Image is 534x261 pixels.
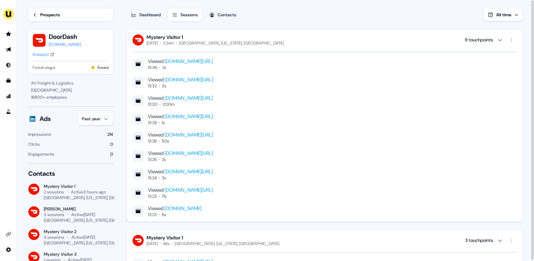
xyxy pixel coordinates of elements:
[162,101,174,107] div: 2:00m
[78,112,113,125] button: Past year
[148,113,213,120] div: Viewed
[147,34,284,40] div: Mystery Visitor 1
[165,58,213,64] a: [DOMAIN_NAME][URL]
[3,59,14,71] a: Go to Inbound
[148,83,157,89] div: 13:32
[162,157,166,162] div: 2s
[97,64,109,71] button: Aware
[132,234,517,246] button: Mystery Visitor 1[DATE]48s[GEOGRAPHIC_DATA], [US_STATE], [GEOGRAPHIC_DATA] 3 touchpoints
[174,241,279,246] div: [GEOGRAPHIC_DATA], [US_STATE], [GEOGRAPHIC_DATA]
[148,138,157,144] div: 13:28
[162,83,166,89] div: 3s
[465,237,493,244] div: 3 touchpoints
[483,8,523,21] button: All time
[49,41,81,48] a: [DOMAIN_NAME]
[165,150,213,156] a: [DOMAIN_NAME][URL]
[28,141,40,148] div: Clicks
[3,91,14,102] a: Go to attribution
[162,212,166,217] div: 6s
[107,131,113,138] div: 214
[148,101,158,107] div: 13:30
[180,11,198,18] div: Sessions
[44,206,113,212] div: [PERSON_NAME]
[163,241,170,246] div: 48s
[31,87,110,94] div: [GEOGRAPHIC_DATA]
[162,138,169,144] div: 50s
[71,234,95,240] div: Active [DATE]
[40,115,51,123] div: Ads
[44,195,150,201] div: [GEOGRAPHIC_DATA], [US_STATE], [GEOGRAPHIC_DATA]
[165,132,213,138] a: [DOMAIN_NAME][URL]
[32,51,49,58] div: Hubspot
[32,51,54,58] a: Hubspot
[162,175,166,181] div: 3s
[218,11,236,18] div: Contacts
[3,228,14,240] a: Go to integrations
[32,64,55,71] span: Funnel stage:
[132,46,517,217] div: Mystery Visitor 1[DATE]3:24m[GEOGRAPHIC_DATA], [US_STATE], [GEOGRAPHIC_DATA] 9 touchpoints
[110,151,113,158] div: 0
[148,157,157,162] div: 13:26
[148,131,213,138] div: Viewed
[205,8,241,21] button: Contacts
[148,193,157,199] div: 13:23
[148,168,213,175] div: Viewed
[40,11,60,18] div: Prospects
[71,189,106,195] div: Active 3 hours ago
[44,212,64,217] div: 3 sessions
[148,94,213,101] div: Viewed
[132,34,517,46] button: Mystery Visitor 1[DATE]3:24m[GEOGRAPHIC_DATA], [US_STATE], [GEOGRAPHIC_DATA] 9 touchpoints
[148,76,213,83] div: Viewed
[148,175,157,181] div: 13:24
[465,36,493,43] div: 9 touchpoints
[165,76,213,83] a: [DOMAIN_NAME][URL]
[148,150,213,157] div: Viewed
[44,251,91,257] div: Mystery Visitor 3
[162,120,165,126] div: 1s
[165,205,202,211] a: [DOMAIN_NAME]
[31,80,110,87] div: Air Freight & Logistics
[71,212,95,217] div: Active [DATE]
[3,28,14,40] a: Go to prospects
[162,65,166,70] div: 2s
[165,168,213,175] a: [DOMAIN_NAME][URL]
[49,33,81,41] button: DoorDash
[44,217,150,223] div: [GEOGRAPHIC_DATA], [US_STATE], [GEOGRAPHIC_DATA]
[147,234,279,241] div: Mystery Visitor 1
[44,234,64,240] div: 4 sessions
[148,186,213,193] div: Viewed
[148,212,157,217] div: 13:23
[127,8,165,21] button: Dashboard
[179,40,284,46] div: [GEOGRAPHIC_DATA], [US_STATE], [GEOGRAPHIC_DATA]
[165,95,213,101] a: [DOMAIN_NAME][URL]
[44,184,113,189] div: Mystery Visitor 1
[3,44,14,55] a: Go to outbound experience
[44,189,64,195] div: 2 sessions
[140,11,161,18] div: Dashboard
[28,169,113,178] div: Contacts
[28,131,51,138] div: Impressions
[44,240,150,246] div: [GEOGRAPHIC_DATA], [US_STATE], [GEOGRAPHIC_DATA]
[31,94,110,101] div: 16800 + employees
[148,205,202,212] div: Viewed
[3,106,14,117] a: Go to experiments
[147,241,158,246] div: [DATE]
[496,12,511,18] span: All time
[3,244,14,255] a: Go to integrations
[148,120,157,126] div: 13:29
[165,113,213,120] a: [DOMAIN_NAME][URL]
[162,193,166,199] div: 17s
[163,40,174,46] div: 3:24m
[44,229,113,234] div: Mystery Visitor 2
[3,75,14,86] a: Go to templates
[110,141,113,148] div: 0
[148,58,213,65] div: Viewed
[28,8,113,21] a: Prospects
[168,8,202,21] button: Sessions
[147,40,158,46] div: [DATE]
[28,151,54,158] div: Engagements
[148,65,157,70] div: 13:36
[165,187,213,193] a: [DOMAIN_NAME][URL]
